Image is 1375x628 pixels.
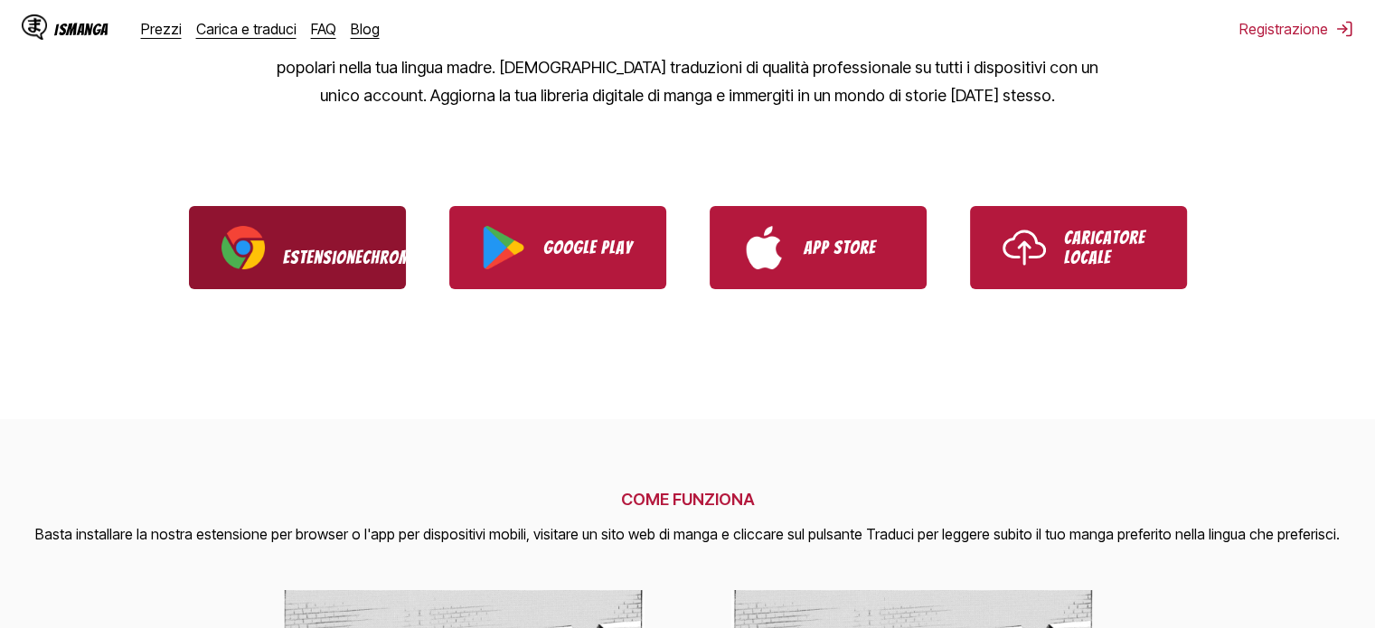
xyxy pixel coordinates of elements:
a: Prezzi [141,20,182,38]
img: Logo cromato [221,226,265,269]
a: Scarica IsManga da Google Play [449,206,666,289]
img: Logo IsManga [22,14,47,40]
font: IsManga [54,21,108,38]
font: COME FUNZIONA [621,490,755,509]
button: Registrazione [1239,20,1353,38]
font: Leggi manga giapponesi, [PERSON_NAME], manhua cinesi e fumetti internazionali senza interruzioni ... [275,29,1101,105]
font: Chrome [363,248,418,267]
img: Logo dell'App Store [742,226,786,269]
font: Basta installare la nostra estensione per browser o l'app per dispositivi mobili, visitare un sit... [35,525,1340,543]
font: App Store [804,238,876,258]
font: Registrazione [1239,20,1328,38]
img: Icona di caricamento [1003,226,1046,269]
font: Google Play [543,238,633,258]
img: Logo di Google Play [482,226,525,269]
font: Caricatore locale [1064,228,1145,267]
a: Scarica l'estensione IsManga per Chrome [189,206,406,289]
a: Logo IsMangaIsManga [22,14,141,43]
a: Utilizzare IsManga Local Uploader [970,206,1187,289]
a: Scarica IsManga dall'App Store [710,206,927,289]
a: Carica e traduci [196,20,297,38]
a: Blog [351,20,380,38]
a: FAQ [311,20,336,38]
font: Estensione [283,248,363,267]
img: disconnessione [1335,20,1353,38]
